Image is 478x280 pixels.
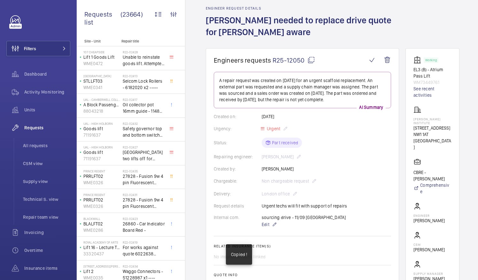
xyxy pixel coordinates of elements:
[83,240,120,244] p: royal academy of arts
[123,98,165,102] h2: R22-02417
[24,71,70,77] span: Dashboard
[413,182,451,195] a: Comprehensive
[413,66,451,79] p: EL3 (B) - Atrium Pass Lift
[413,131,451,150] p: NW1 1AT [GEOGRAPHIC_DATA]
[413,217,445,224] p: [PERSON_NAME]
[83,50,120,54] p: 107 Cheapside
[123,217,165,221] h2: R22-02423
[77,39,119,43] p: Site - Unit
[206,6,406,11] h2: Engineer request details
[123,122,165,125] h2: R22-02432
[219,77,386,103] p: A repair request was created on [DATE] for an urgent scaffold replacement. An external part was r...
[83,74,120,78] p: [GEOGRAPHIC_DATA]
[273,56,315,64] span: R25-12050
[83,173,120,179] p: PRRLFT02
[231,251,247,258] p: Copied !
[123,244,165,257] span: For works against quote 6022638 @£2197.00
[83,203,120,209] p: WME0326
[83,251,120,257] p: 33320437
[357,104,386,110] p: AI Summary
[83,102,120,108] p: A Block Passenger Lift 2 (B) L/H
[121,39,164,43] p: Repair title
[123,221,165,233] span: 26860 - Car Indicator Board Red -
[23,178,70,185] span: Supply view
[23,142,70,149] span: All requests
[123,193,165,197] h2: R22-02431
[83,155,120,162] p: 71191637
[123,50,165,54] h2: R22-02428
[83,78,120,84] p: STLLFT03
[83,149,120,155] p: Goods lift
[24,107,70,113] span: Units
[83,145,120,149] p: UAL - High Holborn
[413,125,451,131] p: [STREET_ADDRESS]
[83,108,120,114] p: 88043218
[123,78,165,91] span: Selcom Lock Rollers - 6182020 x2 -----
[24,89,70,95] span: Activity Monitoring
[413,169,451,182] p: CBRE - [PERSON_NAME]
[83,197,120,203] p: PRRLFT02
[24,265,70,271] span: Insurance items
[83,244,120,251] p: Lift 16 - Lecture Theater Disabled Lift ([PERSON_NAME]) ([GEOGRAPHIC_DATA] )
[24,229,70,236] span: Invoicing
[413,243,445,246] p: CSM
[83,84,120,91] p: WME0341
[123,197,165,209] span: 27828 - Fusion 9w 4 pin Fluorescent Lamp / Bulb - Used on Prince regent lift No2 car top test con...
[413,117,451,125] p: [PERSON_NAME] Institute
[262,221,269,228] span: Edit
[123,240,165,244] h2: R22-02419
[83,193,120,197] p: Prince Regent
[123,169,165,173] h2: R22-02435
[413,246,445,253] p: [PERSON_NAME]
[214,244,391,248] h2: Related insurance item(s)
[83,268,120,275] p: Lift 2
[214,273,391,277] h2: Quote info
[123,145,165,149] h2: R22-02427
[83,227,120,233] p: WME0286
[206,14,406,48] h1: [PERSON_NAME] needed to replace drive quote for [PERSON_NAME] aware
[83,264,120,268] p: [STREET_ADDRESS][PERSON_NAME]
[23,160,70,167] span: CSM view
[83,217,120,221] p: Blackwall
[123,54,165,67] span: Unable to reinstate goods lift. Attempted to swap control boards with PL2, no difference. Technic...
[83,179,120,186] p: WME0326
[83,132,120,138] p: 71191637
[23,196,70,202] span: Technical S. view
[83,60,120,67] p: WME0472
[24,247,70,254] span: Overtime
[83,221,120,227] p: BLALFT02
[214,56,271,64] span: Engineers requests
[83,169,120,173] p: Prince Regent
[425,59,437,61] p: Working
[123,125,165,138] span: Safety governor top and bottom switches not working from an immediate defect. Lift passenger lift...
[123,173,165,186] span: 27828 - Fusion 9w 4 pin Fluorescent Lamp / Bulb - Used on Prince regent lift No2 car top test con...
[24,45,36,52] span: Filters
[413,214,445,217] p: Engineer
[413,56,424,64] img: elevator.svg
[413,272,451,276] p: Supply manager
[123,102,165,114] span: Oil collector pot 16mm guide - 11482 x2
[83,54,120,60] p: Lift 1 Goods Lift
[123,264,165,268] h2: R22-02434
[23,214,70,220] span: Repair team view
[413,86,451,98] a: See recent activities
[84,10,120,26] span: Requests list
[83,122,120,125] p: UAL - High Holborn
[6,41,70,56] button: Filters
[123,74,165,78] h2: R22-02413
[413,79,451,86] p: WM73449761
[83,98,120,102] p: UAL - Camberwell College of Arts
[123,149,165,162] span: [GEOGRAPHIC_DATA] two lifts off for safety governor rope switches at top and bottom. Immediate de...
[83,125,120,132] p: Goods lift
[24,125,70,131] span: Requests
